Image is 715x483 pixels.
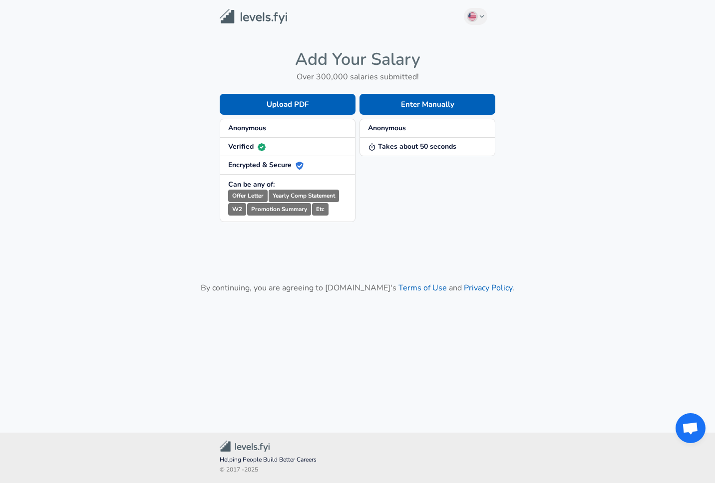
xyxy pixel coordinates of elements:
[228,142,266,151] strong: Verified
[220,94,356,115] button: Upload PDF
[368,123,406,133] strong: Anonymous
[359,94,495,115] button: Enter Manually
[312,203,329,216] small: Etc
[228,180,275,189] strong: Can be any of:
[368,142,456,151] strong: Takes about 50 seconds
[464,282,512,293] a: Privacy Policy
[464,8,488,25] button: English (US)
[220,441,270,452] img: Levels.fyi Community
[228,190,268,202] small: Offer Letter
[220,70,495,84] h6: Over 300,000 salaries submitted!
[468,12,476,20] img: English (US)
[220,9,287,24] img: Levels.fyi
[247,203,311,216] small: Promotion Summary
[269,190,339,202] small: Yearly Comp Statement
[220,455,495,465] span: Helping People Build Better Careers
[228,160,304,170] strong: Encrypted & Secure
[220,49,495,70] h4: Add Your Salary
[220,465,495,475] span: © 2017 - 2025
[228,203,246,216] small: W2
[676,413,706,443] div: Open chat
[398,282,447,293] a: Terms of Use
[228,123,266,133] strong: Anonymous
